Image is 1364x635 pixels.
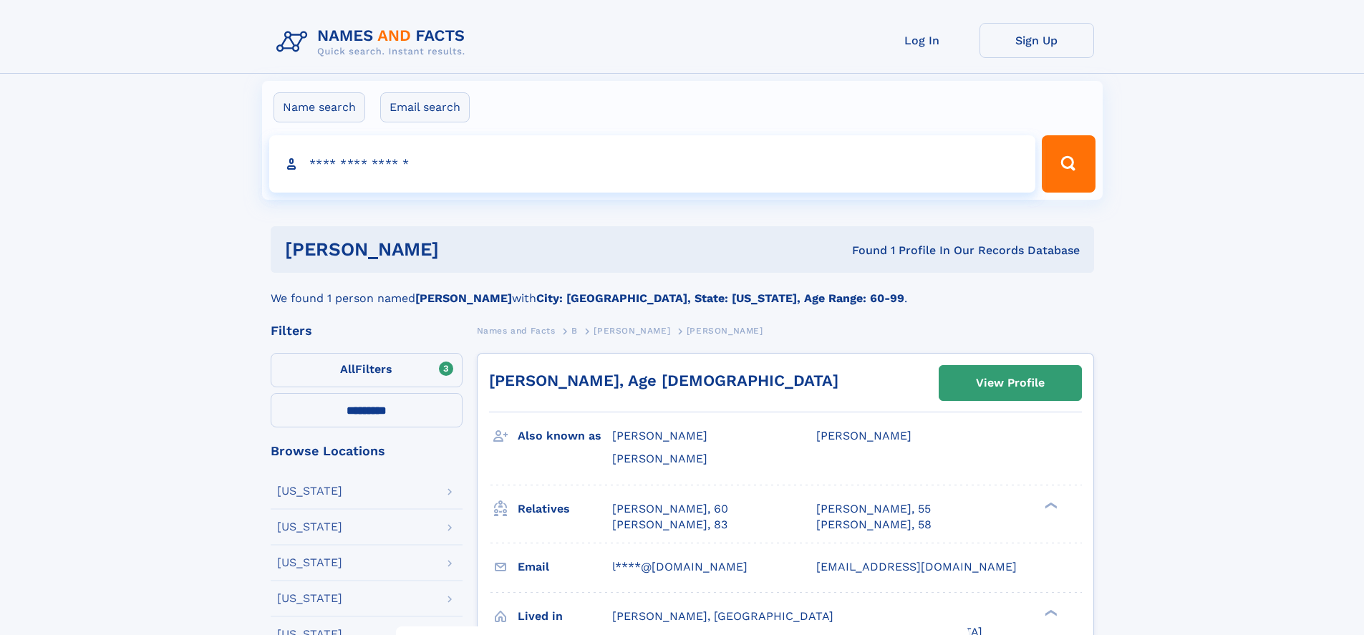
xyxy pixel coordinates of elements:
[1041,608,1058,617] div: ❯
[518,497,612,521] h3: Relatives
[271,324,463,337] div: Filters
[612,452,707,465] span: [PERSON_NAME]
[1041,500,1058,510] div: ❯
[536,291,904,305] b: City: [GEOGRAPHIC_DATA], State: [US_STATE], Age Range: 60-99
[571,326,578,336] span: B
[612,429,707,442] span: [PERSON_NAME]
[571,321,578,339] a: B
[274,92,365,122] label: Name search
[518,555,612,579] h3: Email
[518,604,612,629] h3: Lived in
[645,243,1080,258] div: Found 1 Profile In Our Records Database
[939,366,1081,400] a: View Profile
[271,273,1094,307] div: We found 1 person named with .
[976,367,1045,399] div: View Profile
[518,424,612,448] h3: Also known as
[865,23,980,58] a: Log In
[277,485,342,497] div: [US_STATE]
[277,593,342,604] div: [US_STATE]
[594,321,670,339] a: [PERSON_NAME]
[816,560,1017,573] span: [EMAIL_ADDRESS][DOMAIN_NAME]
[816,517,932,533] a: [PERSON_NAME], 58
[380,92,470,122] label: Email search
[415,291,512,305] b: [PERSON_NAME]
[277,557,342,568] div: [US_STATE]
[687,326,763,336] span: [PERSON_NAME]
[594,326,670,336] span: [PERSON_NAME]
[489,372,838,389] a: [PERSON_NAME], Age [DEMOGRAPHIC_DATA]
[277,521,342,533] div: [US_STATE]
[340,362,355,376] span: All
[612,501,728,517] a: [PERSON_NAME], 60
[269,135,1036,193] input: search input
[1042,135,1095,193] button: Search Button
[271,353,463,387] label: Filters
[612,609,833,623] span: [PERSON_NAME], [GEOGRAPHIC_DATA]
[816,501,931,517] a: [PERSON_NAME], 55
[612,517,727,533] a: [PERSON_NAME], 83
[816,429,911,442] span: [PERSON_NAME]
[271,23,477,62] img: Logo Names and Facts
[285,241,646,258] h1: [PERSON_NAME]
[271,445,463,457] div: Browse Locations
[980,23,1094,58] a: Sign Up
[477,321,556,339] a: Names and Facts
